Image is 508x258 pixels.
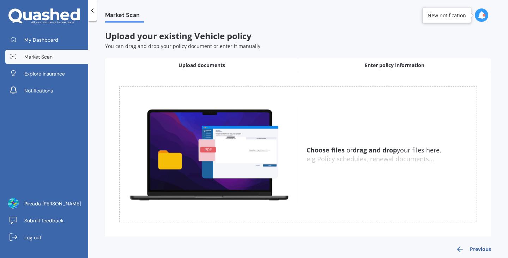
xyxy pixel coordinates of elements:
[5,33,88,47] a: My Dashboard
[24,53,53,60] span: Market Scan
[24,217,64,224] span: Submit feedback
[24,70,65,77] span: Explore insurance
[307,146,345,154] u: Choose files
[307,155,477,163] div: e.g Policy schedules, renewal documents...
[5,214,88,228] a: Submit feedback
[24,200,81,207] span: Pirzada [PERSON_NAME]
[307,146,441,154] span: or your files here.
[179,62,225,69] span: Upload documents
[5,230,88,245] a: Log out
[365,62,424,69] span: Enter policy information
[428,12,466,19] div: New notification
[24,234,41,241] span: Log out
[5,50,88,64] a: Market Scan
[105,12,144,21] span: Market Scan
[120,105,298,204] img: upload.de96410c8ce839c3fdd5.gif
[105,43,260,49] span: You can drag and drop your policy document or enter it manually
[5,197,88,211] a: Pirzada [PERSON_NAME]
[5,84,88,98] a: Notifications
[105,30,252,42] span: Upload your existing Vehicle policy
[353,146,397,154] b: drag and drop
[8,198,19,209] img: ACg8ocLduaMLcqMNStMS7uVaTX-otkQre-OjEXGnp2kZZLGdclvFNmg1gQ=s96-c
[24,87,53,94] span: Notifications
[456,245,491,253] button: Previous
[24,36,58,43] span: My Dashboard
[5,67,88,81] a: Explore insurance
